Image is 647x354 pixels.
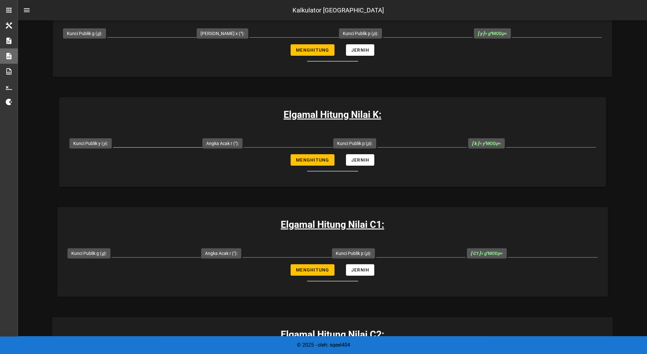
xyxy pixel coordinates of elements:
font: = g [481,251,487,256]
font: [ C1 ] [471,251,481,256]
font: ): [369,251,371,256]
font: ): [242,31,244,36]
font: Kunci Publik p ( [337,141,367,146]
font: MOD [486,141,496,146]
font: MOD [488,251,498,256]
font: r [485,140,486,144]
font: p [367,141,370,146]
font: p [502,31,504,36]
font: Jernih [351,157,369,163]
font: ): [235,251,237,256]
font: r [234,250,235,254]
font: Menghitung [296,157,329,163]
button: Menghitung [291,264,334,276]
font: Kunci Publik p ( [336,251,366,256]
font: Elgamal Hitung Nilai C2: [281,329,384,340]
font: = y [479,141,485,146]
font: p [496,141,498,146]
font: p [498,251,500,256]
font: Kunci Publik g ( [71,251,102,256]
font: Kalkulator [GEOGRAPHIC_DATA] [292,6,384,14]
font: ): [376,31,378,36]
button: Menghitung [291,154,334,166]
font: Menghitung [296,47,329,53]
button: Menghitung [291,44,334,56]
button: navigasi-menu-beralih [19,3,34,18]
font: MOD [492,31,502,36]
font: g [102,251,104,256]
font: ): [236,141,239,146]
font: p [366,251,369,256]
font: r [487,250,488,254]
font: [ y ] [478,31,484,36]
button: Jernih [346,264,375,276]
font: ): [104,251,107,256]
font: x [490,30,492,34]
font: [ k ] [472,141,479,146]
font: ): [105,141,108,146]
font: Kunci Publik g ( [67,31,97,36]
font: [PERSON_NAME] x ( [200,31,240,36]
font: = [498,141,501,146]
button: Jernih [346,44,375,56]
font: Elgamal Hitung Nilai C1: [281,219,384,230]
font: Kunci Publik p ( [343,31,373,36]
font: Jernih [351,47,369,53]
font: Menghitung [296,267,329,272]
button: Jernih [346,154,375,166]
font: Angka Acak r ( [205,251,234,256]
font: = [500,251,503,256]
font: ): [100,31,102,36]
font: p [373,31,376,36]
font: Jernih [351,267,369,272]
font: x [240,30,242,34]
font: Angka Acak r ( [206,141,235,146]
font: Elgamal Hitung Nilai K: [284,109,381,120]
font: = [504,31,507,36]
font: g [97,31,100,36]
font: y [103,141,105,146]
font: © 2025 - oleh: sqeel404 [297,342,350,348]
font: = g [484,31,490,36]
font: r [235,140,236,144]
font: ): [370,141,372,146]
font: Kunci Publik y ( [73,141,103,146]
